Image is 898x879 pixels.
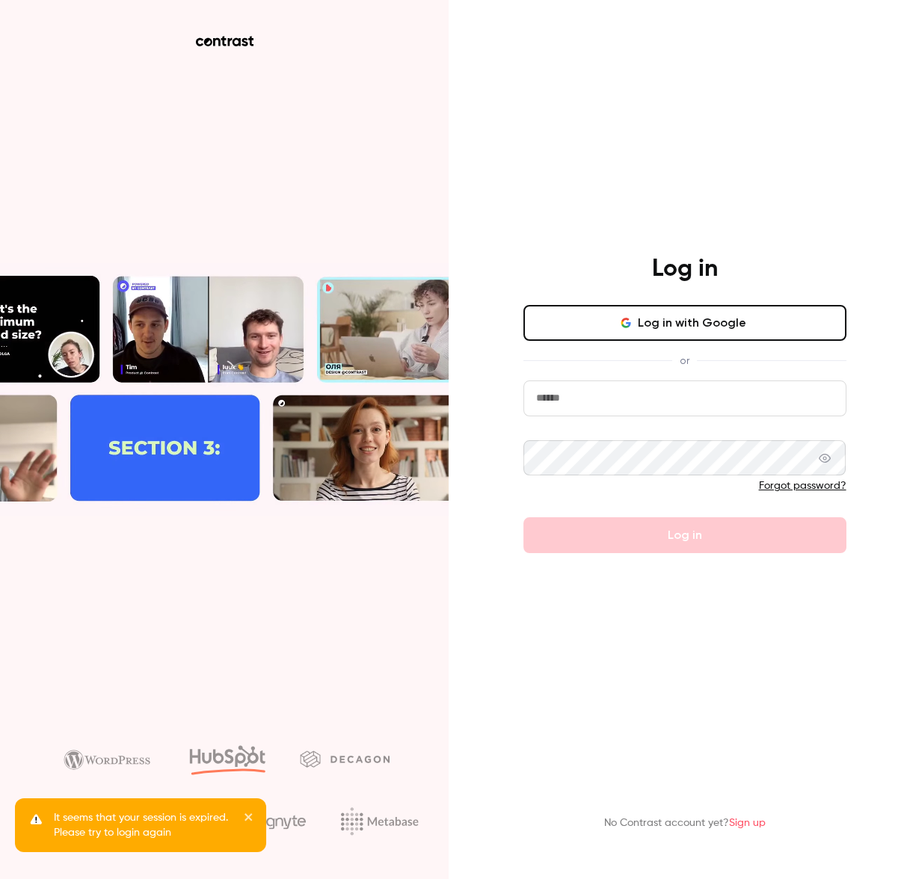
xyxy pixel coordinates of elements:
a: Forgot password? [759,481,846,491]
p: No Contrast account yet? [604,815,766,831]
img: decagon [300,750,390,767]
button: close [244,810,254,828]
button: Log in with Google [523,305,846,341]
a: Sign up [729,818,766,828]
span: or [672,353,697,368]
h4: Log in [652,254,718,284]
p: It seems that your session is expired. Please try to login again [54,810,233,840]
